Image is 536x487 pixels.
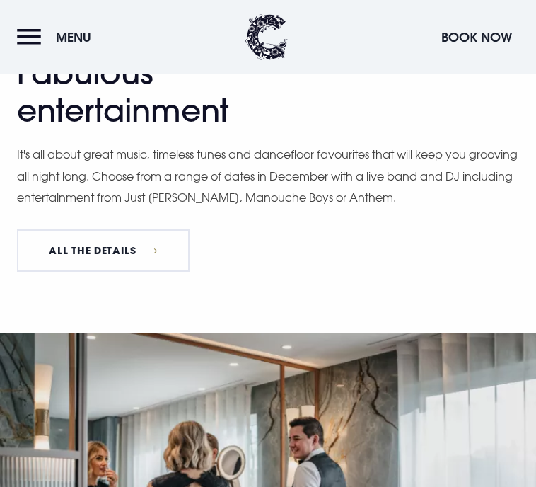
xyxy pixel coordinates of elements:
span: Menu [56,29,91,45]
button: Menu [17,22,98,52]
button: Book Now [434,22,519,52]
h2: Fabulous entertainment [17,55,293,130]
p: It's all about great music, timeless tunes and dancefloor favourites that will keep you grooving ... [17,144,519,208]
a: All The Details [17,229,190,272]
img: Clandeboye Lodge [245,14,288,60]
